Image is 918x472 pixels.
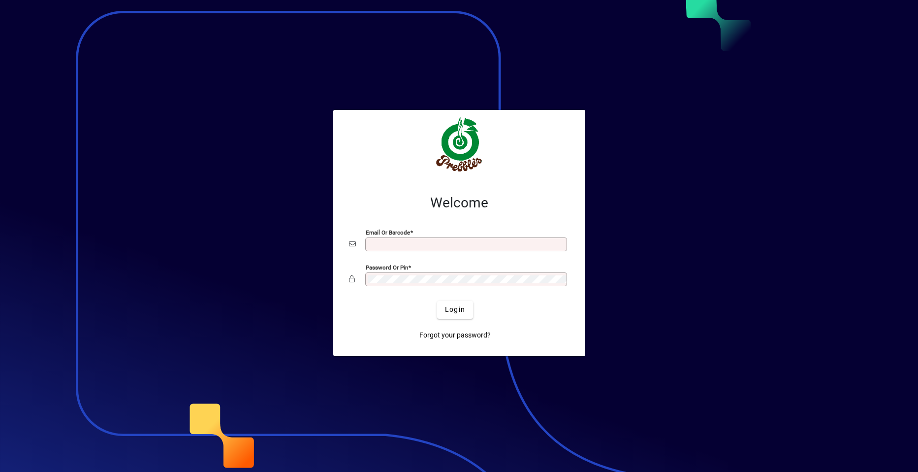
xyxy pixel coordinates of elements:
[415,327,495,344] a: Forgot your password?
[366,229,410,236] mat-label: Email or Barcode
[419,330,491,340] span: Forgot your password?
[366,264,408,270] mat-label: Password or Pin
[437,301,473,319] button: Login
[349,195,570,211] h2: Welcome
[445,304,465,315] span: Login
